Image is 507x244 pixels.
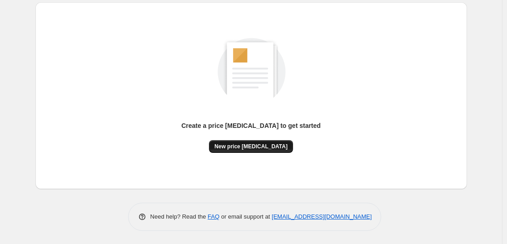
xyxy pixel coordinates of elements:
[181,121,321,130] p: Create a price [MEDICAL_DATA] to get started
[272,213,372,220] a: [EMAIL_ADDRESS][DOMAIN_NAME]
[150,213,208,220] span: Need help? Read the
[214,143,288,150] span: New price [MEDICAL_DATA]
[208,213,219,220] a: FAQ
[219,213,272,220] span: or email support at
[209,140,293,153] button: New price [MEDICAL_DATA]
